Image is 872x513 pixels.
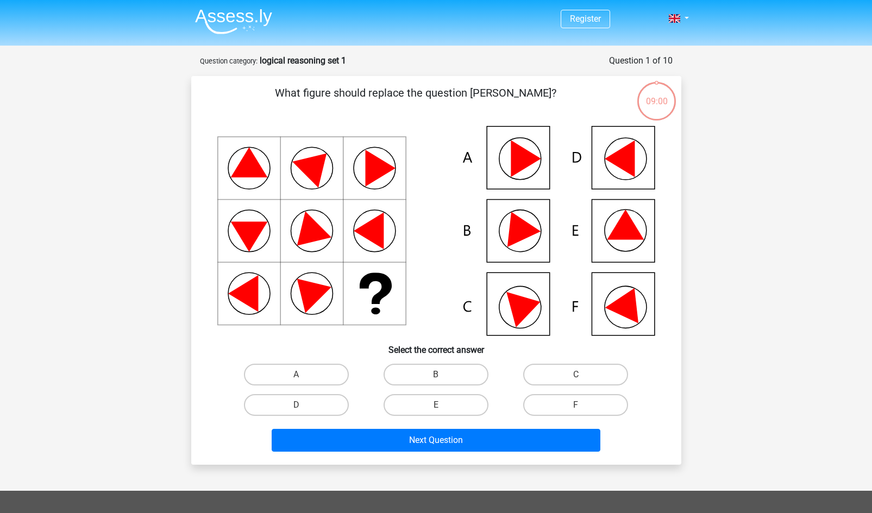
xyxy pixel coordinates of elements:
img: Assessly [195,9,272,34]
h6: Select the correct answer [209,336,664,355]
label: D [244,394,349,416]
p: What figure should replace the question [PERSON_NAME]? [209,85,623,117]
label: C [523,364,628,385]
a: Register [570,14,601,24]
label: E [384,394,488,416]
strong: logical reasoning set 1 [260,55,346,66]
small: Question category: [200,57,258,65]
label: B [384,364,488,385]
label: F [523,394,628,416]
div: Question 1 of 10 [609,54,673,67]
label: A [244,364,349,385]
div: 09:00 [636,81,677,108]
button: Next Question [272,429,600,452]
